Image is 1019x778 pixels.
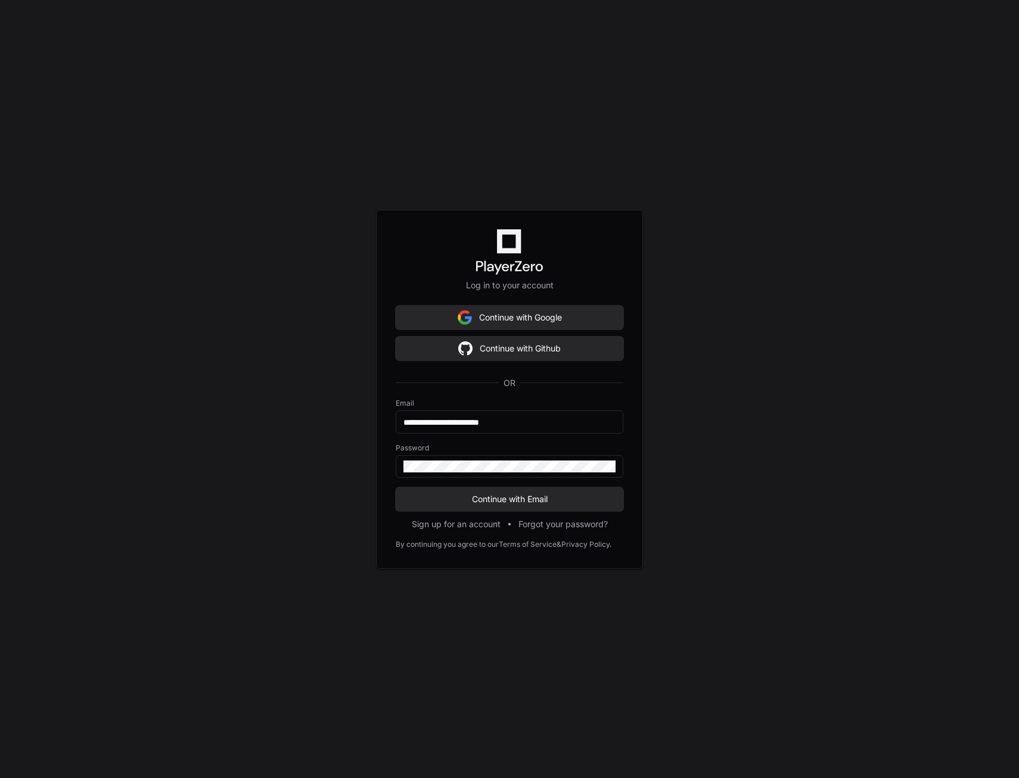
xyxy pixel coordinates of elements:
[518,518,608,530] button: Forgot your password?
[499,540,557,549] a: Terms of Service
[396,306,623,329] button: Continue with Google
[396,487,623,511] button: Continue with Email
[561,540,611,549] a: Privacy Policy.
[396,279,623,291] p: Log in to your account
[396,337,623,360] button: Continue with Github
[557,540,561,549] div: &
[396,399,623,408] label: Email
[396,443,623,453] label: Password
[458,306,472,329] img: Sign in with google
[412,518,501,530] button: Sign up for an account
[458,337,473,360] img: Sign in with google
[499,377,520,389] span: OR
[396,540,499,549] div: By continuing you agree to our
[396,493,623,505] span: Continue with Email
